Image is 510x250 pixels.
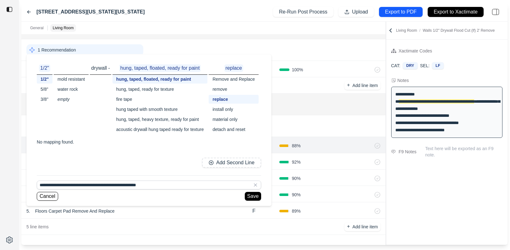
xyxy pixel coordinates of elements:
[252,207,255,215] p: F
[209,95,259,104] div: replace
[347,82,350,89] p: +
[353,82,378,89] p: Add line item
[37,192,58,201] button: Cancel
[292,67,303,73] span: 100 %
[399,47,432,55] div: Xactimate Codes
[26,224,49,230] p: 5 line items
[38,47,76,53] p: 1 Recommendation
[396,28,495,33] p: Living Room
[39,64,50,72] p: 1/2"
[119,64,201,72] p: hung, taped, floated, ready for paint
[209,105,259,114] div: install only
[489,5,502,19] img: right-panel.svg
[112,125,208,134] div: acoustic drywall hung taped ready for texture
[292,159,301,165] span: 92 %
[338,7,374,17] button: Upload
[352,8,368,16] p: Upload
[112,75,208,84] div: hung, taped, floated, ready for paint
[344,222,380,231] button: +Add line item
[279,8,327,16] p: Re-Run Post Process
[53,25,74,30] p: Living Room
[292,192,301,198] span: 90 %
[292,208,301,214] span: 89 %
[216,159,255,166] p: Add Second Line
[391,63,400,69] p: CAT:
[353,224,378,230] p: Add line item
[403,62,418,69] div: DRY
[379,7,423,17] button: Export to PDF
[344,81,380,90] button: +Add line item
[209,85,259,94] div: remove
[6,6,13,13] img: toggle sidebar
[245,192,261,201] button: Save
[209,115,259,124] div: material only
[112,115,208,124] div: hung, taped, heavy texture, ready for paint
[37,85,52,94] div: 5/8"
[54,75,89,84] div: mold resistant
[347,223,350,230] p: +
[224,64,243,72] p: replace
[428,7,484,17] button: Export to Xactimate
[425,145,502,158] p: Text here will be exported as an F9 note.
[36,8,145,16] label: [STREET_ADDRESS][US_STATE][US_STATE]
[391,150,396,154] img: comment
[292,143,301,149] span: 88 %
[292,175,301,182] span: 90 %
[209,75,259,84] div: Remove and Replace
[112,95,208,104] div: fire tape
[54,95,89,104] div: empty
[209,125,259,134] div: detach and reset
[26,208,30,214] p: 5 .
[112,85,208,94] div: hung, taped, ready for texture
[399,148,417,155] div: F9 Notes
[432,62,444,69] div: LF
[417,28,423,33] span: /
[33,207,117,215] p: Floors Carpet Pad Remove And Replace
[423,28,495,33] span: Walls 1/2'' Drywall Flood Cut (lf) 2' Remove
[37,95,52,104] div: 3/8''
[385,8,416,16] p: Export to PDF
[37,139,74,145] p: No mapping found.
[420,63,430,69] p: SEL:
[398,77,409,84] div: Notes
[273,7,333,17] button: Re-Run Post Process
[37,75,52,84] div: 1/2"
[112,105,208,114] div: hung taped with smooth texture
[434,8,478,16] p: Export to Xactimate
[90,64,111,72] p: drywall -
[30,25,44,30] p: General
[202,158,261,168] button: Add Second Line
[54,85,89,94] div: water rock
